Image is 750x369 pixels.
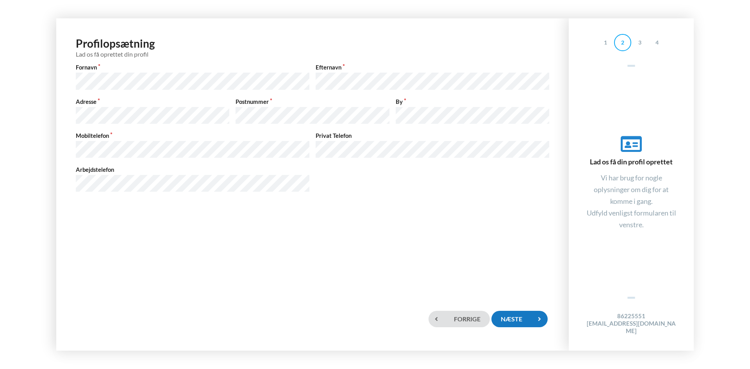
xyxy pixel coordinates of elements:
[614,34,631,51] div: 2
[584,172,678,230] div: Vi har brug for nogle oplysninger om dig for at komme i gang. Udfyld venligst formularen til vens...
[429,311,490,327] div: Forrige
[236,98,389,105] label: Postnummer
[584,312,678,320] h4: 86225551
[648,34,666,51] div: 4
[316,132,549,139] label: Privat Telefon
[584,320,678,335] h4: [EMAIL_ADDRESS][DOMAIN_NAME]
[631,34,648,51] div: 3
[491,311,548,327] div: Næste
[76,166,309,173] label: Arbejdstelefon
[316,63,549,71] label: Efternavn
[76,132,309,139] label: Mobiltelefon
[396,98,549,105] label: By
[76,98,229,105] label: Adresse
[597,34,614,51] div: 1
[76,63,309,71] label: Fornavn
[76,50,549,58] div: Lad os få oprettet din profil
[584,134,678,166] div: Lad os få din profil oprettet
[76,36,549,58] h1: Profilopsætning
